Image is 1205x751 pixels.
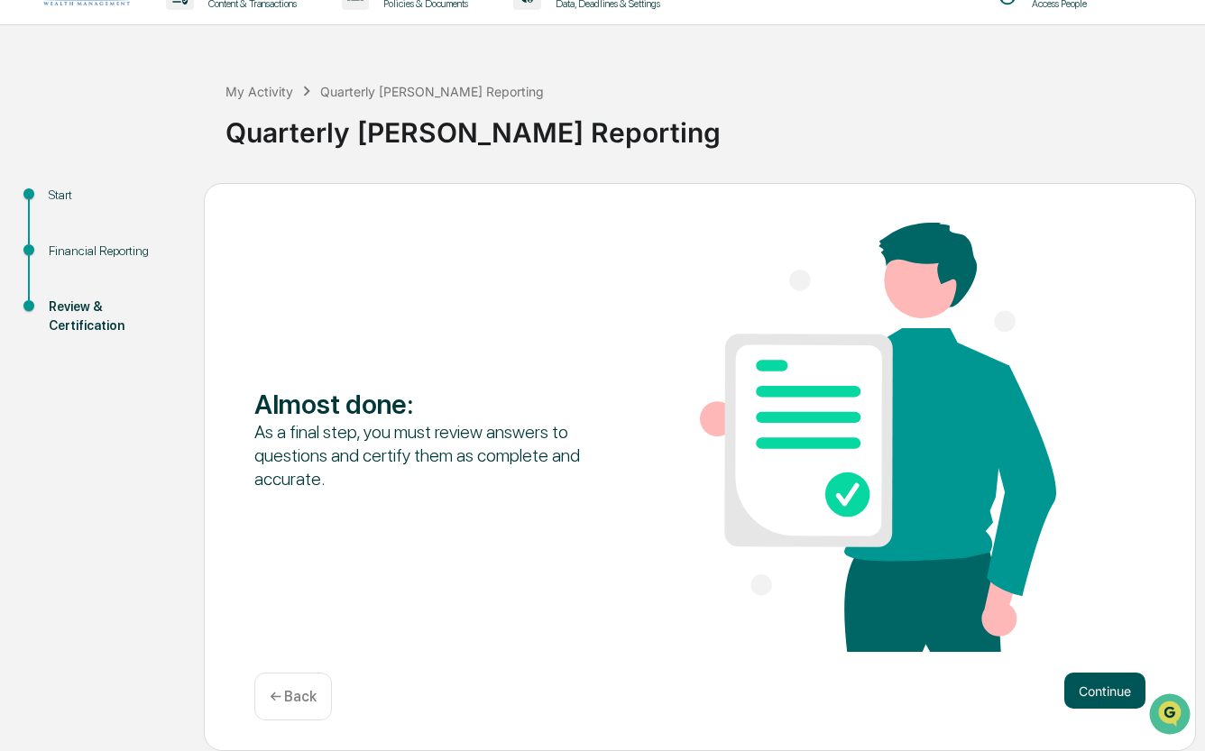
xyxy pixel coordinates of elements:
[18,228,32,243] div: 🖐️
[61,155,228,169] div: We're available if you need us!
[49,242,175,261] div: Financial Reporting
[320,84,544,99] div: Quarterly [PERSON_NAME] Reporting
[307,142,328,164] button: Start new chat
[149,226,224,244] span: Attestations
[254,420,611,490] div: As a final step, you must review answers to questions and certify them as complete and accurate.
[49,186,175,205] div: Start
[11,219,124,252] a: 🖐️Preclearance
[254,388,611,420] div: Almost done :
[179,305,218,318] span: Pylon
[36,261,114,279] span: Data Lookup
[131,228,145,243] div: 🗄️
[700,223,1056,652] img: Almost done
[36,226,116,244] span: Preclearance
[225,102,1196,149] div: Quarterly [PERSON_NAME] Reporting
[61,137,296,155] div: Start new chat
[18,262,32,277] div: 🔎
[225,84,293,99] div: My Activity
[127,304,218,318] a: Powered byPylon
[1147,691,1196,740] iframe: Open customer support
[124,219,231,252] a: 🗄️Attestations
[1064,673,1145,709] button: Continue
[270,688,317,705] p: ← Back
[49,298,175,335] div: Review & Certification
[11,253,121,286] a: 🔎Data Lookup
[18,37,328,66] p: How can we help?
[18,137,51,169] img: 1746055101610-c473b297-6a78-478c-a979-82029cc54cd1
